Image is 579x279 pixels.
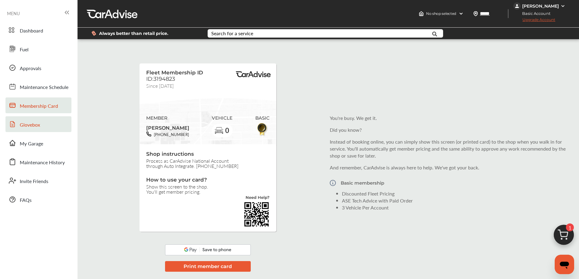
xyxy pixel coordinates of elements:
[20,102,58,110] span: Membership Card
[243,201,270,227] img: validBarcode.04db607d403785ac2641.png
[426,11,456,16] span: No shop selected
[522,3,559,9] div: [PERSON_NAME]
[20,196,32,204] span: FAQs
[560,4,565,9] img: WGsFRI8htEPBVLJbROoPRyZpYNWhNONpIPPETTm6eUC0GeLEiAAAAAElFTkSuQmCC
[5,116,71,132] a: Glovebox
[165,261,251,272] button: Print member card
[235,71,271,77] img: BasicPremiumLogo.8d547ee0.svg
[5,60,71,76] a: Approvals
[342,204,567,211] li: 3 Vehicle Per Account
[7,11,20,16] span: MENU
[549,222,578,251] img: cart_icon.3d0951e8.svg
[146,151,270,158] span: Shop instructions
[146,189,270,194] span: You'll get member pricing.
[99,31,168,36] span: Always better than retail price.
[459,11,464,16] img: header-down-arrow.9dd2ce7d.svg
[330,164,567,171] p: And remember, CarAdvise is always here to help. We've got your back.
[225,127,229,134] span: 0
[566,223,574,231] span: 1
[419,11,424,16] img: header-home-logo.8d720a4f.svg
[330,126,567,133] p: Did you know?
[146,123,189,131] span: [PERSON_NAME]
[555,255,574,274] iframe: Button to launch messaging window
[341,180,384,185] p: Basic membership
[146,131,151,137] img: phone-black.37208b07.svg
[473,11,478,16] img: location_vector.a44bc228.svg
[20,27,43,35] span: Dashboard
[513,2,521,10] img: jVpblrzwTbfkPYzPPzSLxeg0AAAAASUVORK5CYII=
[165,263,251,270] a: Print member card
[165,244,251,255] img: googlePay.a08318fe.svg
[20,178,48,185] span: Invite Friends
[151,131,189,137] span: [PHONE_NUMBER]
[146,70,203,76] span: Fleet Membership ID
[211,31,253,36] div: Search for a service
[330,138,567,159] p: Instead of booking online, you can simply show this screen (or printed card) to the shop when you...
[330,176,336,190] img: Vector.a173687b.svg
[20,159,65,167] span: Maintenance History
[514,10,555,17] span: Basic Account
[5,154,71,170] a: Maintenance History
[256,122,269,137] img: BasicBadge.31956f0b.svg
[5,173,71,189] a: Invite Friends
[146,184,270,189] span: Show this screen to the shop.
[146,158,270,168] span: Process as CarAdvise National Account through Auto Integrate. [PHONE_NUMBER]
[20,121,40,129] span: Glovebox
[214,126,224,136] img: car-basic.192fe7b4.svg
[212,115,233,121] span: VEHICLE
[246,196,270,202] a: Need Help?
[20,83,68,91] span: Maintenance Schedule
[5,192,71,207] a: FAQs
[5,79,71,94] a: Maintenance Schedule
[20,65,41,73] span: Approvals
[255,115,270,121] span: BASIC
[146,115,189,121] span: MEMBER
[5,97,71,113] a: Membership Card
[5,41,71,57] a: Fuel
[513,17,555,25] span: Upgrade Account
[146,177,270,184] span: How to use your card?
[342,190,567,197] li: Discounted Fleet Pricing
[20,140,43,148] span: My Garage
[91,31,96,36] img: dollor_label_vector.a70140d1.svg
[330,114,567,121] p: You're busy. We get it.
[5,135,71,151] a: My Garage
[146,76,175,82] span: ID:3194823
[5,22,71,38] a: Dashboard
[146,82,174,87] span: Since [DATE]
[20,46,29,54] span: Fuel
[342,197,567,204] li: ASE Tech Advice with Paid Order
